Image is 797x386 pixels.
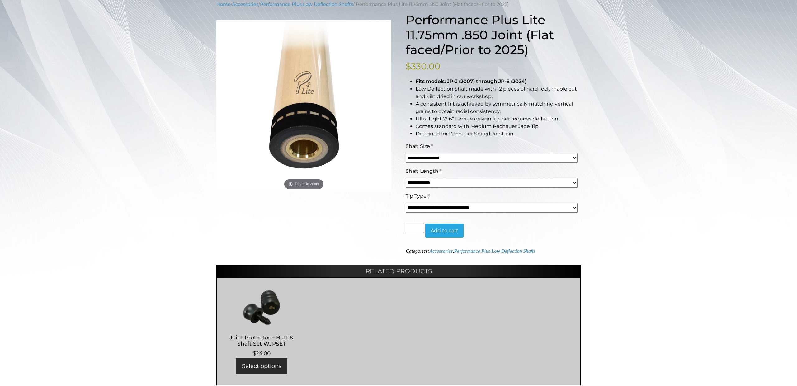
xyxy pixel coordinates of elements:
bdi: 24.00 [253,350,271,356]
span: Shaft Size [406,143,430,149]
h2: Joint Protector – Butt & Shaft Set WJPSET [223,332,300,350]
a: Select options for “Joint Protector - Butt & Shaft Set WJPSET” [236,358,287,374]
span: Shaft Length [406,168,438,174]
h2: Related products [216,265,581,277]
a: Accessories [429,248,453,254]
abbr: required [428,193,430,199]
span: $ [406,61,411,72]
li: Designed for Pechauer Speed Joint pin [416,130,581,138]
a: Performance Plus Low Deflection Shafts [454,248,535,254]
li: Low Deflection Shaft made with 12 pieces of hard rock maple cut and kiln dried in our workshop. [416,85,581,100]
abbr: required [440,168,441,174]
a: Accessories [232,2,258,7]
span: Categories: , [406,248,535,254]
img: jp-lite-1.png [216,20,391,191]
abbr: required [431,143,433,149]
img: Joint Protector - Butt & Shaft Set WJPSET [223,289,300,326]
span: Tip Type [406,193,427,199]
a: Joint Protector – Butt & Shaft Set WJPSET $24.00 [223,289,300,357]
a: Performance Plus Low Deflection Shafts [260,2,353,7]
li: A consistent hit is achieved by symmetrically matching vertical grains to obtain radial consistency. [416,100,581,115]
li: Comes standard with Medium Pechauer Jade Tip [416,123,581,130]
span: $ [253,350,256,356]
button: Add to cart [425,224,464,238]
a: Hover to zoom [216,20,391,191]
h1: Performance Plus Lite 11.75mm .850 Joint (Flat faced/Prior to 2025) [406,12,581,57]
nav: Breadcrumb [216,1,581,8]
li: Ultra Light 7/16” Ferrule design further reduces deflection. [416,115,581,123]
a: Home [216,2,231,7]
input: Product quantity [406,224,424,233]
strong: Fits models: JP-J (2007) through JP-S (2024) [416,78,526,84]
bdi: 330.00 [406,61,441,72]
